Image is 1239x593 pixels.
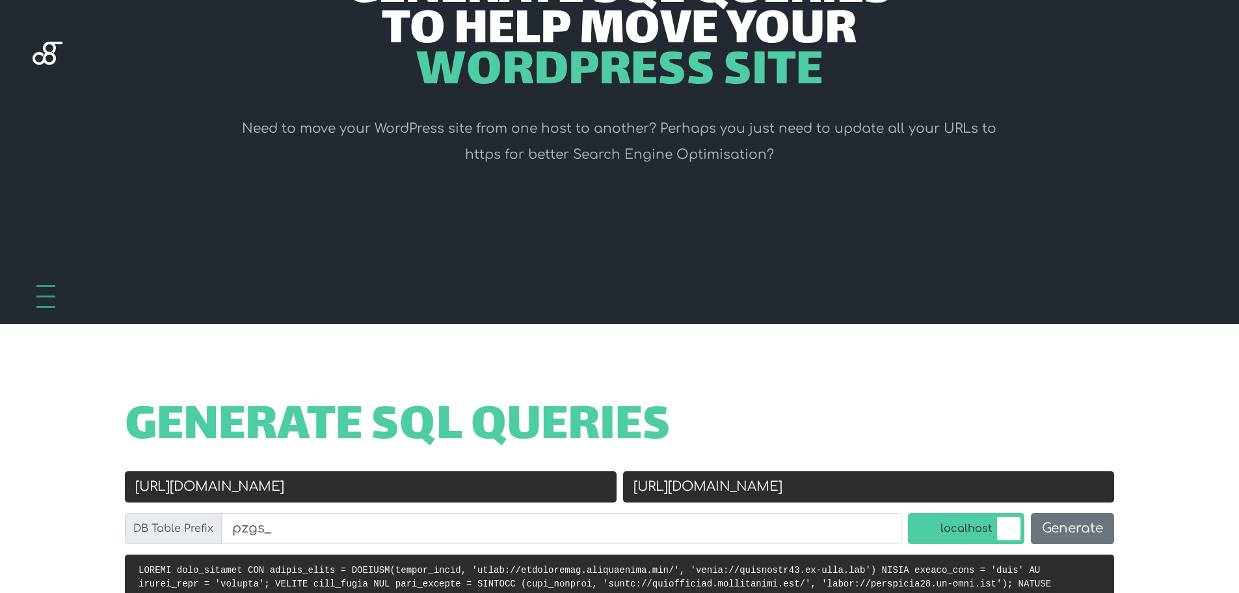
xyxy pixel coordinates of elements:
input: New URL [623,471,1115,503]
input: wp_ [221,513,901,544]
button: Generate [1031,513,1114,544]
span: Generate SQL Queries [125,407,671,448]
p: Need to move your WordPress site from one host to another? Perhaps you just need to update all yo... [234,116,1005,168]
span: WordPress Site [416,53,823,93]
input: Old URL [125,471,617,503]
span: to help move your [382,12,857,52]
label: DB Table Prefix [125,513,222,544]
label: localhost [908,513,1024,544]
img: Blackgate [33,42,62,139]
